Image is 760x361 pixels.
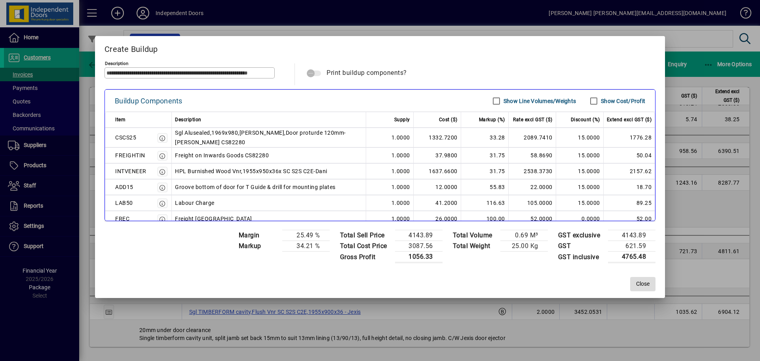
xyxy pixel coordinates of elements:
div: 52.0000 [512,214,553,223]
td: Freight [GEOGRAPHIC_DATA] [172,211,366,227]
div: 2538.3730 [512,166,553,176]
span: Supply [394,115,410,124]
td: 18.70 [604,179,655,195]
td: Total Volume [449,230,500,241]
td: GST exclusive [554,230,608,241]
div: Buildup Components [115,95,182,107]
td: 4765.48 [608,252,655,263]
td: 4143.89 [608,230,655,241]
label: Show Cost/Profit [599,97,645,105]
td: Margin [235,230,282,241]
div: CSCS25 [115,133,136,142]
td: Total Cost Price [336,241,395,252]
td: 1.0000 [366,195,414,211]
div: FREC [115,214,129,223]
div: ADD15 [115,182,133,192]
td: 621.59 [608,241,655,252]
td: HPL Burnished Wood Vnr,1955x950x36x SC S2S C2E-Dani [172,163,366,179]
td: 1.0000 [366,163,414,179]
div: LAB50 [115,198,133,208]
span: Discount (%) [571,115,600,124]
td: 1776.28 [604,128,655,147]
td: 116.63 [461,195,509,211]
td: GST inclusive [554,252,608,263]
td: Total Sell Price [336,230,395,241]
td: 0.69 M³ [500,230,548,241]
td: 25.00 Kg [500,241,548,252]
td: 1.0000 [366,128,414,147]
td: 52.00 [604,211,655,227]
div: 41.2000 [417,198,458,208]
td: 15.0000 [556,179,604,195]
td: 15.0000 [556,128,604,147]
span: Extend excl GST ($) [607,115,652,124]
span: Print buildup components? [327,69,407,76]
span: Rate excl GST ($) [513,115,553,124]
div: INTVENEER [115,166,146,176]
mat-label: Description [105,61,128,66]
td: 33.28 [461,128,509,147]
span: Cost ($) [439,115,458,124]
h2: Create Buildup [95,36,665,59]
td: 1.0000 [366,211,414,227]
div: 1637.6600 [417,166,458,176]
td: 4143.89 [395,230,443,241]
td: Labour Charge [172,195,366,211]
button: Close [630,277,655,291]
td: 0.0000 [556,211,604,227]
div: 105.0000 [512,198,553,208]
td: GST [554,241,608,252]
div: 58.8690 [512,151,553,160]
td: 31.75 [461,163,509,179]
td: Groove bottom of door for T Guide & drill for mounting plates [172,179,366,195]
div: 22.0000 [512,182,553,192]
td: 15.0000 [556,195,604,211]
td: 1056.33 [395,252,443,263]
span: Markup (%) [479,115,505,124]
span: Close [636,280,650,288]
td: Sgl Alusealed,1969x980,[PERSON_NAME],Door proturde 120mm-[PERSON_NAME] CS82280 [172,128,366,147]
span: Item [115,115,125,124]
td: 100.00 [461,211,509,227]
td: 1.0000 [366,147,414,163]
td: Gross Profit [336,252,395,263]
td: 15.0000 [556,147,604,163]
td: 2157.62 [604,163,655,179]
div: FREIGHTIN [115,151,145,160]
td: 1.0000 [366,179,414,195]
td: 50.04 [604,147,655,163]
div: 26.0000 [417,214,458,223]
span: Description [175,115,201,124]
td: Total Weight [449,241,500,252]
div: 37.9800 [417,151,458,160]
label: Show Line Volumes/Weights [502,97,576,105]
div: 12.0000 [417,182,458,192]
td: 31.75 [461,147,509,163]
td: Markup [235,241,282,252]
div: 1332.7200 [417,133,458,142]
td: 25.49 % [282,230,330,241]
td: 3087.56 [395,241,443,252]
td: 34.21 % [282,241,330,252]
td: 55.83 [461,179,509,195]
td: 15.0000 [556,163,604,179]
td: Freight on Inwards Goods CS82280 [172,147,366,163]
div: 2089.7410 [512,133,553,142]
td: 89.25 [604,195,655,211]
